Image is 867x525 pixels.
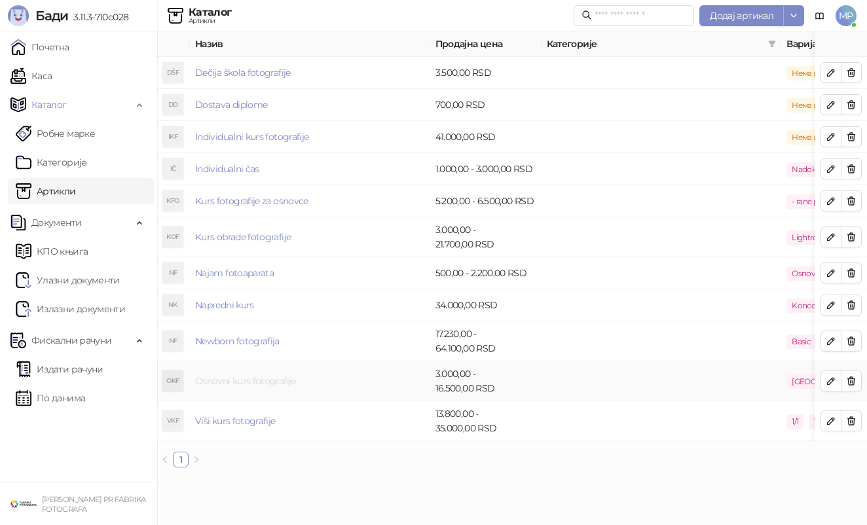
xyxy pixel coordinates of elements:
[195,415,276,427] a: Viši kurs fotografije
[430,57,542,89] td: 3.500,00 RSD
[162,371,183,391] div: OKF
[786,162,839,177] span: Nadoknada
[195,231,291,243] a: Kurs obrade fotografije
[430,361,542,401] td: 3.000,00 - 16.500,00 RSD
[430,217,542,257] td: 3.000,00 - 21.700,00 RSD
[189,452,204,467] li: Следећа страна
[809,5,830,26] a: Документација
[430,121,542,153] td: 41.000,00 RSD
[710,10,773,22] span: Додај артикал
[195,67,291,79] a: Dečija škola fotografije
[190,289,430,321] td: Napredni kurs
[195,195,308,207] a: Kurs fotografije za osnovce
[157,452,173,467] li: Претходна страна
[836,5,857,26] span: MP
[162,126,183,147] div: IKF
[195,131,308,143] a: Individualni kurs fotografije
[162,158,183,179] div: IČ
[16,149,87,175] a: Категорије
[786,230,836,245] span: Lightroom
[430,257,542,289] td: 500,00 - 2.200,00 RSD
[16,178,76,204] a: ArtikliАртикли
[173,452,189,467] li: 1
[16,267,120,293] a: Ulazni dokumentiУлазни документи
[430,185,542,217] td: 5.200,00 - 6.500,00 RSD
[35,8,68,24] span: Бади
[699,5,784,26] button: Додај артикал
[195,99,267,111] a: Dostava diplome
[68,11,128,23] span: 3.11.3-710c028
[190,153,430,185] td: Individualni čas
[786,98,855,113] span: Нема варијанти
[16,120,95,147] a: Робне марке
[195,375,296,387] a: Osnovni kurs fotografije
[162,410,183,431] div: VKF
[157,452,173,467] button: left
[786,130,855,145] span: Нема варијанти
[547,37,764,51] span: Категорије
[31,327,111,353] span: Фискални рачуни
[195,299,254,311] a: Napredni kurs
[42,495,146,514] small: [PERSON_NAME] PR FABRIKA FOTOGRAFA
[193,456,200,463] span: right
[195,267,274,279] a: Najam fotoaparata
[190,217,430,257] td: Kurs obrade fotografije
[190,401,430,441] td: Viši kurs fotografije
[786,414,803,429] span: 1/1
[161,456,169,463] span: left
[16,238,88,264] a: KPO knjigaКПО књига
[162,62,183,83] div: DŠF
[190,321,430,361] td: Newborn fotografija
[31,92,67,118] span: Каталог
[786,194,841,209] span: - rane prijave
[430,89,542,121] td: 700,00 RSD
[8,5,29,26] img: Logo
[430,401,542,441] td: 13.800,00 - 35.000,00 RSD
[786,266,843,281] span: Osnovni kurs
[195,335,280,347] a: Newborn fotografija
[195,163,259,175] a: Individualni čas
[162,226,183,247] div: KOF
[10,491,37,517] img: 64x64-companyLogo-38624034-993d-4b3e-9699-b297fbaf4d83.png
[189,7,232,18] div: Каталог
[189,452,204,467] button: right
[809,414,828,429] span: 1/3
[162,295,183,316] div: NK
[162,262,183,283] div: NF
[430,289,542,321] td: 34.000,00 RSD
[786,66,855,81] span: Нема варијанти
[430,31,542,57] th: Продајна цена
[786,335,816,349] span: Basic
[190,185,430,217] td: Kurs fotografije za osnovce
[189,18,232,24] div: Артикли
[174,452,188,467] a: 1
[16,385,85,411] a: По данима
[16,356,103,382] a: Издати рачуни
[768,40,776,48] span: filter
[162,94,183,115] div: DD
[430,321,542,361] td: 17.230,00 - 64.100,00 RSD
[190,57,430,89] td: Dečija škola fotografije
[430,153,542,185] td: 1.000,00 - 3.000,00 RSD
[10,34,69,60] a: Почетна
[168,8,183,24] img: Artikli
[16,296,125,322] a: Излазни документи
[162,190,183,211] div: KFO
[190,31,430,57] th: Назив
[190,257,430,289] td: Najam fotoaparata
[10,63,52,89] a: Каса
[190,121,430,153] td: Individualni kurs fotografije
[190,89,430,121] td: Dostava diplome
[190,361,430,401] td: Osnovni kurs fotografije
[31,209,81,236] span: Документи
[766,34,779,54] span: filter
[162,331,183,352] div: NF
